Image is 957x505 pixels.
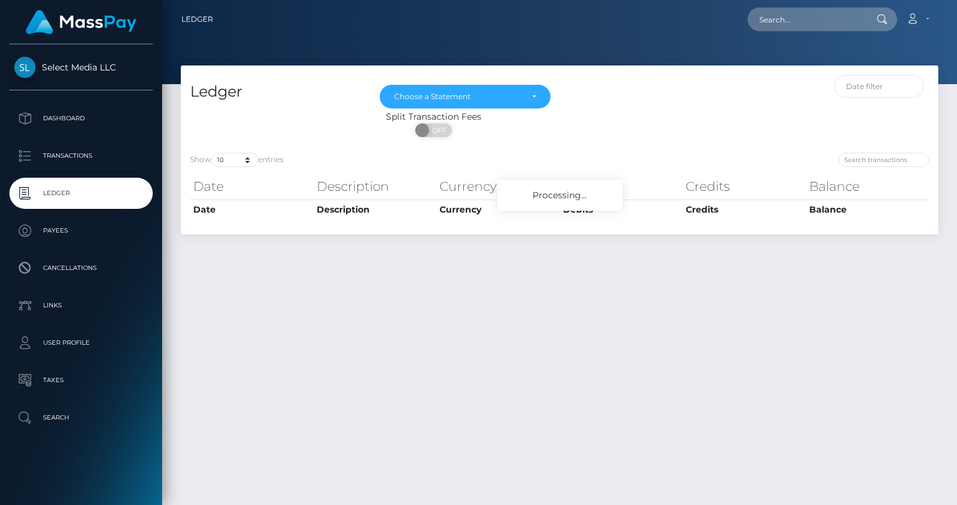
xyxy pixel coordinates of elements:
[181,110,686,123] div: Split Transaction Fees
[9,103,153,134] a: Dashboard
[314,174,437,199] th: Description
[14,221,148,240] p: Payees
[436,200,560,219] th: Currency
[683,200,806,219] th: Credits
[9,178,153,209] a: Ledger
[9,140,153,171] a: Transactions
[436,174,560,199] th: Currency
[26,10,137,34] img: MassPay Logo
[211,153,258,167] select: Showentries
[683,174,806,199] th: Credits
[806,174,930,199] th: Balance
[14,147,148,165] p: Transactions
[9,290,153,321] a: Links
[14,57,36,78] img: Select Media LLC
[422,123,453,137] span: OFF
[14,184,148,203] p: Ledger
[9,327,153,358] a: User Profile
[14,408,148,427] p: Search
[839,153,929,167] input: Search transactions
[9,402,153,433] a: Search
[9,62,153,73] span: Select Media LLC
[190,174,314,199] th: Date
[9,215,153,246] a: Payees
[834,75,924,98] input: Date filter
[806,200,930,219] th: Balance
[9,365,153,396] a: Taxes
[181,6,213,32] a: Ledger
[394,92,522,102] div: Choose a Statement
[748,7,865,31] input: Search...
[560,174,683,199] th: Debits
[190,81,361,103] h4: Ledger
[14,334,148,352] p: User Profile
[14,371,148,390] p: Taxes
[190,200,314,219] th: Date
[498,180,622,211] div: Processing...
[190,153,284,167] label: Show entries
[14,109,148,128] p: Dashboard
[9,252,153,284] a: Cancellations
[314,200,437,219] th: Description
[14,259,148,277] p: Cancellations
[380,85,551,108] button: Choose a Statement
[14,296,148,315] p: Links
